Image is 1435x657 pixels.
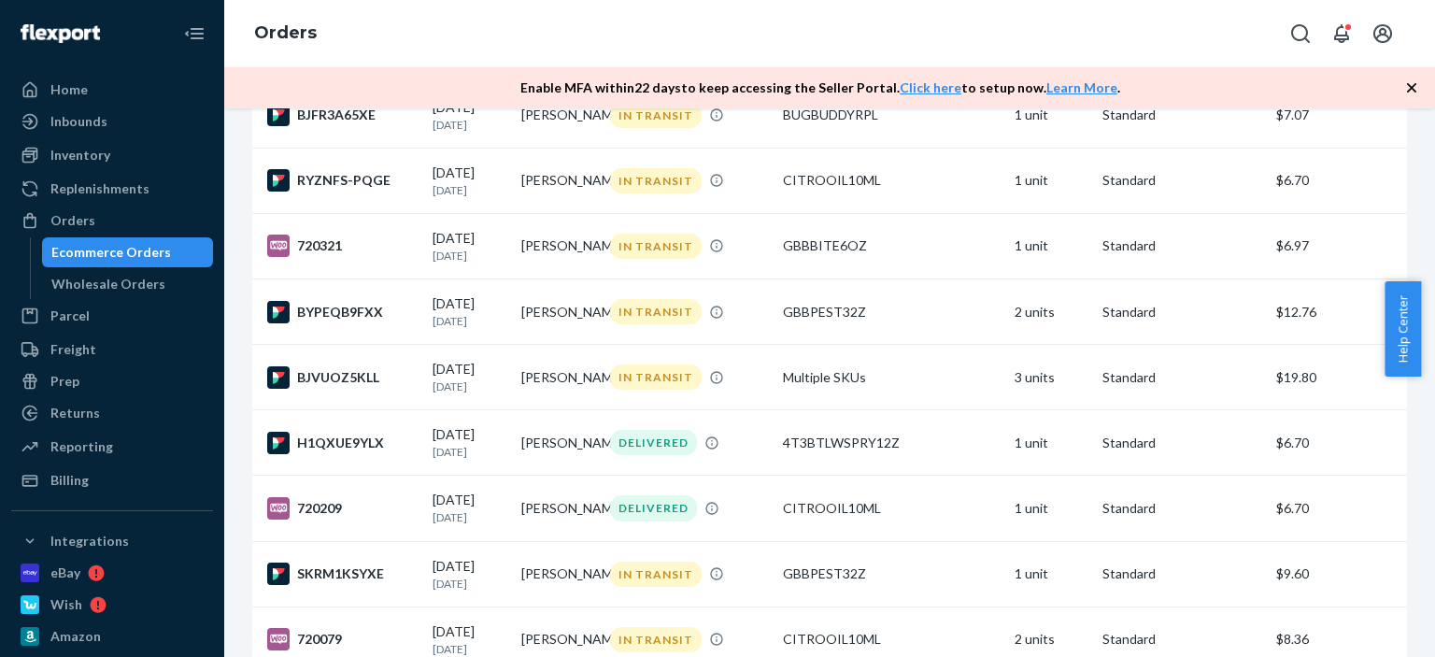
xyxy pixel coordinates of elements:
div: Prep [50,372,79,391]
div: Freight [50,340,96,359]
p: Standard [1102,564,1260,583]
p: [DATE] [433,509,506,525]
div: IN TRANSIT [610,562,702,587]
td: [PERSON_NAME] [514,82,603,148]
div: 4T3BTLWSPRY12Z [783,434,999,452]
div: CITROOIL10ML [783,171,999,190]
td: $6.70 [1269,148,1407,213]
div: Replenishments [50,179,149,198]
div: Ecommerce Orders [51,243,171,262]
p: Standard [1102,236,1260,255]
div: Parcel [50,307,90,325]
div: CITROOIL10ML [783,630,999,649]
a: eBay [11,558,213,588]
div: GBBPEST32Z [783,303,999,321]
a: Reporting [11,432,213,462]
div: IN TRANSIT [610,627,702,652]
img: Flexport logo [21,24,100,43]
div: IN TRANSIT [610,234,702,259]
button: Open account menu [1364,15,1401,52]
td: Multiple SKUs [775,345,1006,410]
button: Close Navigation [176,15,213,52]
a: Wholesale Orders [42,269,214,299]
div: [DATE] [433,360,506,394]
p: [DATE] [433,117,506,133]
div: [DATE] [433,622,506,657]
div: Wholesale Orders [51,275,165,293]
td: 1 unit [1007,82,1096,148]
td: [PERSON_NAME] [514,345,603,410]
div: BJVUOZ5KLL [267,366,418,389]
div: Inbounds [50,112,107,131]
td: $9.60 [1269,541,1407,607]
td: $6.70 [1269,410,1407,476]
a: Home [11,75,213,105]
td: 3 units [1007,345,1096,410]
td: [PERSON_NAME] [514,148,603,213]
div: Reporting [50,437,113,456]
a: Wish [11,590,213,620]
div: Returns [50,404,100,422]
td: 1 unit [1007,541,1096,607]
p: Standard [1102,499,1260,518]
div: RYZNFS-PQGE [267,169,418,192]
td: 1 unit [1007,213,1096,279]
ol: breadcrumbs [239,7,332,61]
div: H1QXUE9YLX [267,432,418,454]
td: 2 units [1007,279,1096,345]
p: [DATE] [433,641,506,657]
div: DELIVERED [610,495,697,521]
a: Click here [900,79,961,95]
td: 1 unit [1007,476,1096,541]
td: $12.76 [1269,279,1407,345]
p: [DATE] [433,248,506,264]
a: Orders [11,206,213,236]
div: IN TRANSIT [610,364,702,390]
div: 720079 [267,628,418,650]
div: Inventory [50,146,110,164]
div: GBBPEST32Z [783,564,999,583]
a: Freight [11,335,213,364]
a: Amazon [11,621,213,651]
div: BJFR3A65XE [267,104,418,126]
div: DELIVERED [610,430,697,455]
p: [DATE] [433,444,506,460]
p: [DATE] [433,576,506,592]
button: Help Center [1385,281,1421,377]
a: Inbounds [11,107,213,136]
td: [PERSON_NAME] [514,213,603,279]
td: $6.97 [1269,213,1407,279]
td: [PERSON_NAME] [514,279,603,345]
div: GBBBITE6OZ [783,236,999,255]
td: [PERSON_NAME] [514,410,603,476]
a: Learn More [1046,79,1117,95]
button: Open notifications [1323,15,1360,52]
div: SKRM1KSYXE [267,563,418,585]
td: $19.80 [1269,345,1407,410]
div: [DATE] [433,164,506,198]
a: Billing [11,465,213,495]
div: [DATE] [433,229,506,264]
div: 720321 [267,235,418,257]
a: Inventory [11,140,213,170]
div: 720209 [267,497,418,520]
td: 1 unit [1007,148,1096,213]
a: Prep [11,366,213,396]
div: [DATE] [433,557,506,592]
a: Returns [11,398,213,428]
p: Standard [1102,171,1260,190]
a: Parcel [11,301,213,331]
p: [DATE] [433,313,506,329]
p: Standard [1102,106,1260,124]
div: IN TRANSIT [610,168,702,193]
div: [DATE] [433,491,506,525]
a: Ecommerce Orders [42,237,214,267]
div: [DATE] [433,98,506,133]
div: Wish [50,595,82,614]
button: Open Search Box [1282,15,1319,52]
div: BUGBUDDYRPL [783,106,999,124]
p: Standard [1102,368,1260,387]
div: Billing [50,471,89,490]
div: eBay [50,564,80,582]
